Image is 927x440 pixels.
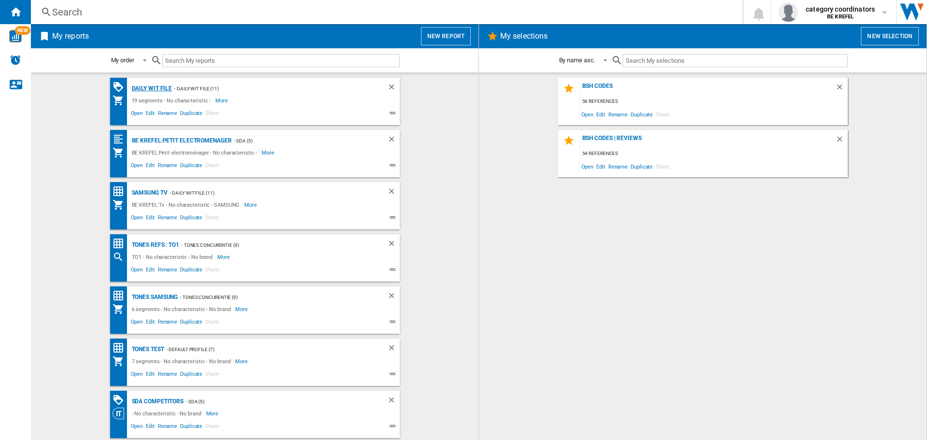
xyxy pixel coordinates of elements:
div: - SDA (5) [232,135,368,147]
span: More [206,408,220,419]
div: Samsung TV [129,187,168,199]
div: - Daily WIT File (11) [172,83,367,95]
span: Edit [144,213,156,225]
span: More [215,95,229,106]
div: Tones Samsung [129,291,178,303]
span: More [262,147,276,158]
span: Rename [156,213,179,225]
div: 7 segments - No characteristic - No brand [129,355,236,367]
span: Share [204,265,221,277]
div: - No characteristic - No brand [129,408,206,419]
span: Duplicate [629,160,654,173]
div: BE KREFEL:Petit electromenager [129,135,232,147]
span: Open [129,317,145,329]
button: New selection [861,27,919,45]
span: Rename [607,160,629,173]
div: Daily WIT file [129,83,172,95]
div: Price Matrix [112,342,129,354]
div: Delete [387,135,400,147]
span: Open [129,213,145,225]
div: 6 segments - No characteristic - No brand [129,303,236,315]
span: Duplicate [179,317,204,329]
div: Delete [387,396,400,408]
button: New report [421,27,471,45]
span: Open [580,160,595,173]
span: More [235,303,249,315]
span: Edit [144,109,156,120]
span: Duplicate [179,213,204,225]
span: Rename [156,317,179,329]
span: Rename [156,369,179,381]
img: alerts-logo.svg [10,54,21,66]
span: Duplicate [179,161,204,172]
input: Search My reports [162,54,400,67]
div: Delete [835,83,848,96]
div: Tones refs : TO1 [129,239,179,251]
div: TO1 - No characteristic - No brand [129,251,218,263]
span: More [244,199,258,211]
img: wise-card.svg [9,30,22,43]
div: - Default profile (7) [164,343,368,355]
span: More [217,251,231,263]
div: SDA competitors [129,396,184,408]
span: Open [129,369,145,381]
div: Category View [112,408,129,419]
div: My Assortment [112,355,129,367]
div: My order [111,57,134,64]
div: 54 references [580,148,848,160]
div: - Tones concurentie (9) [178,291,367,303]
div: BE KREFEL:Tv - No characteristic - SAMSUNG [129,199,245,211]
div: Quartiles grid [112,133,129,145]
div: Search [52,5,717,19]
div: - SDA (5) [183,396,367,408]
div: - Daily WIT File (11) [168,187,368,199]
span: Duplicate [179,422,204,433]
div: PROMOTIONS Matrix [112,81,129,93]
span: Rename [156,161,179,172]
div: By name asc. [559,57,595,64]
span: Duplicate [179,109,204,120]
span: Share [204,161,221,172]
h2: My reports [50,27,91,45]
div: My Assortment [112,147,129,158]
span: Open [580,108,595,121]
span: Edit [144,369,156,381]
div: PROMOTIONS Matrix [112,394,129,406]
span: Duplicate [179,265,204,277]
div: My Assortment [112,303,129,315]
div: Tones test [129,343,164,355]
span: Edit [144,422,156,433]
div: 56 references [580,96,848,108]
span: Share [204,422,221,433]
div: BE KREFEL:Petit electroménager - No characteristic - [129,147,262,158]
span: Share [204,109,221,120]
span: Duplicate [179,369,204,381]
input: Search My selections [623,54,847,67]
span: Rename [156,265,179,277]
span: More [235,355,249,367]
div: Delete [835,135,848,148]
div: BSH Codes [580,83,835,96]
span: Edit [144,265,156,277]
div: My Assortment [112,199,129,211]
div: BSH codes | Reviews [580,135,835,148]
div: 19 segments - No characteristic - [129,95,216,106]
div: My Assortment [112,95,129,106]
span: Edit [595,108,607,121]
span: Share [204,213,221,225]
img: profile.jpg [779,2,798,22]
div: Delete [387,83,400,95]
span: category coordinators [806,4,875,14]
span: Open [129,161,145,172]
span: Rename [607,108,629,121]
span: Share [654,160,671,173]
div: Delete [387,291,400,303]
span: Share [204,369,221,381]
span: NEW [15,26,30,35]
span: Open [129,265,145,277]
span: Open [129,109,145,120]
span: Rename [156,422,179,433]
span: Duplicate [629,108,654,121]
div: Price Matrix [112,290,129,302]
span: Rename [156,109,179,120]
